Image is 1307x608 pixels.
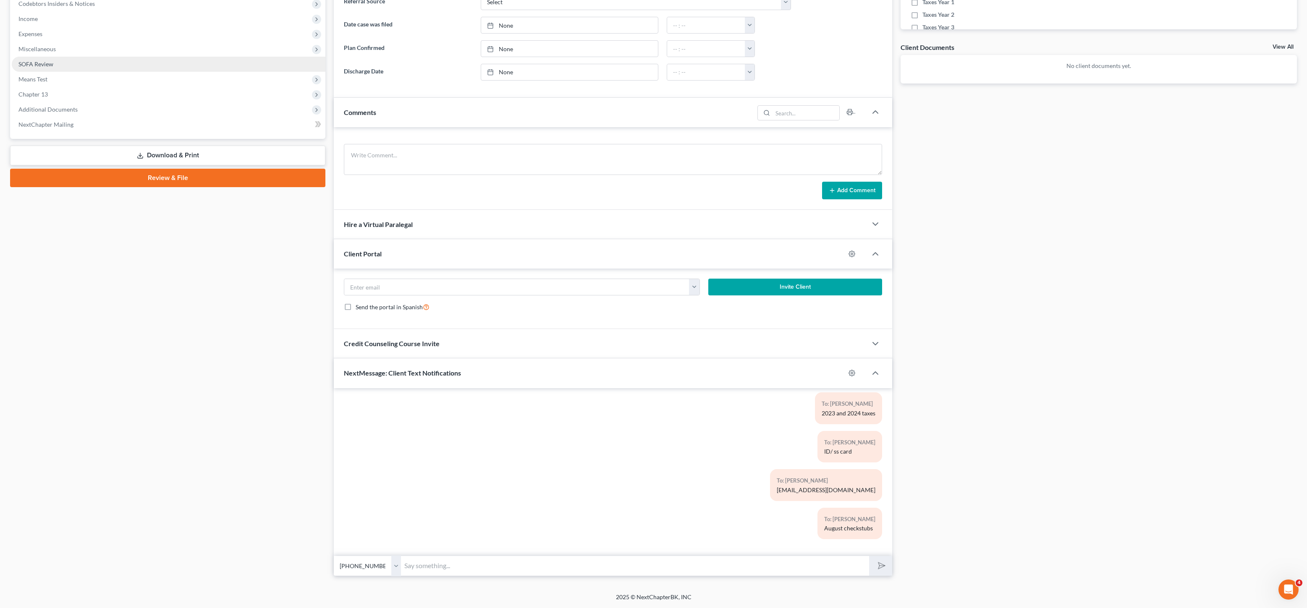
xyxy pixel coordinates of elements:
[340,17,476,34] label: Date case was filed
[922,23,954,31] span: Taxes Year 3
[824,514,875,524] div: To: [PERSON_NAME]
[18,121,73,128] span: NextChapter Mailing
[1278,579,1299,600] iframe: Intercom live chat
[344,250,382,258] span: Client Portal
[922,10,954,19] span: Taxes Year 2
[18,91,48,98] span: Chapter 13
[10,146,325,165] a: Download & Print
[777,486,875,494] div: [EMAIL_ADDRESS][DOMAIN_NAME]
[667,41,745,57] input: -- : --
[18,30,42,37] span: Expenses
[356,303,423,311] span: Send the portal in Spanish
[18,15,38,22] span: Income
[340,64,476,81] label: Discharge Date
[822,399,875,409] div: To: [PERSON_NAME]
[344,339,440,347] span: Credit Counseling Course Invite
[667,64,745,80] input: -- : --
[344,108,376,116] span: Comments
[667,17,745,33] input: -- : --
[344,279,689,295] input: Enter email
[344,369,461,377] span: NextMessage: Client Text Notifications
[344,220,413,228] span: Hire a Virtual Paralegal
[414,593,893,608] div: 2025 © NextChapterBK, INC
[822,182,882,199] button: Add Comment
[340,40,476,57] label: Plan Confirmed
[18,76,47,83] span: Means Test
[401,556,869,576] input: Say something...
[481,17,658,33] a: None
[824,447,875,456] div: ID/ ss card
[481,64,658,80] a: None
[907,62,1290,70] p: No client documents yet.
[481,41,658,57] a: None
[18,45,56,52] span: Miscellaneous
[1296,579,1302,586] span: 4
[773,106,839,120] input: Search...
[18,106,78,113] span: Additional Documents
[777,476,875,485] div: To: [PERSON_NAME]
[1273,44,1294,50] a: View All
[10,169,325,187] a: Review & File
[708,279,882,295] button: Invite Client
[12,57,325,72] a: SOFA Review
[901,43,954,52] div: Client Documents
[824,524,875,532] div: August checkstubs
[12,117,325,132] a: NextChapter Mailing
[822,409,875,418] div: 2023 and 2024 taxes
[18,60,53,68] span: SOFA Review
[824,438,875,447] div: To: [PERSON_NAME]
